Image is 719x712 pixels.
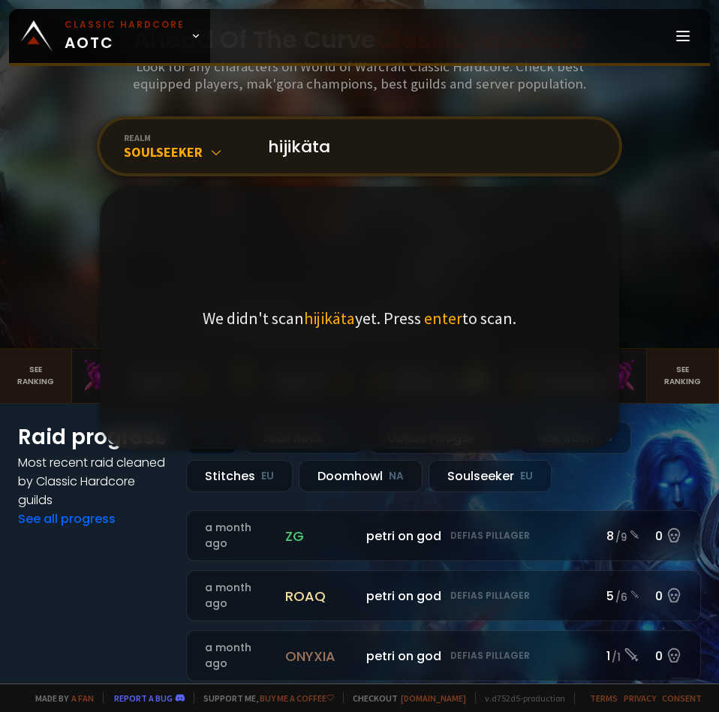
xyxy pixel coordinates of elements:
div: Soulseeker [429,460,552,492]
a: Buy me a coffee [260,692,334,704]
a: See all progress [18,510,116,527]
span: v. d752d5 - production [475,692,565,704]
div: Stitches [186,460,293,492]
a: a month agozgpetri on godDefias Pillager8 /90 [186,510,701,561]
a: Classic HardcoreAOTC [9,9,210,63]
h1: Raid progress [18,422,168,453]
a: a month agoonyxiapetri on godDefias Pillager1 /10 [186,630,701,681]
div: realm [124,132,250,143]
input: Search a character... [259,119,601,173]
small: Classic Hardcore [65,18,185,32]
h4: Most recent raid cleaned by Classic Hardcore guilds [18,453,168,509]
span: Support me, [194,692,334,704]
small: EU [261,469,274,484]
div: Doomhowl [299,460,423,492]
div: Mak'Gora [81,358,206,374]
span: Checkout [343,692,466,704]
a: Terms [590,692,618,704]
a: a month agoroaqpetri on godDefias Pillager5 /60 [186,570,701,621]
a: Mak'Gora#2Rivench100 [72,349,216,403]
a: [DOMAIN_NAME] [401,692,466,704]
a: Consent [662,692,702,704]
h3: Look for any characters on World of Warcraft Classic Hardcore. Check best equipped players, mak'g... [108,58,612,92]
div: Soulseeker [124,143,250,161]
p: We didn't scan yet. Press to scan. [203,308,516,329]
small: EU [520,469,533,484]
a: Report a bug [114,692,173,704]
a: Seeranking [647,349,719,403]
small: NA [389,469,404,484]
span: enter [424,308,462,329]
span: AOTC [65,18,185,54]
span: Made by [26,692,94,704]
a: a fan [71,692,94,704]
span: hijikäta [304,308,355,329]
a: Privacy [624,692,656,704]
